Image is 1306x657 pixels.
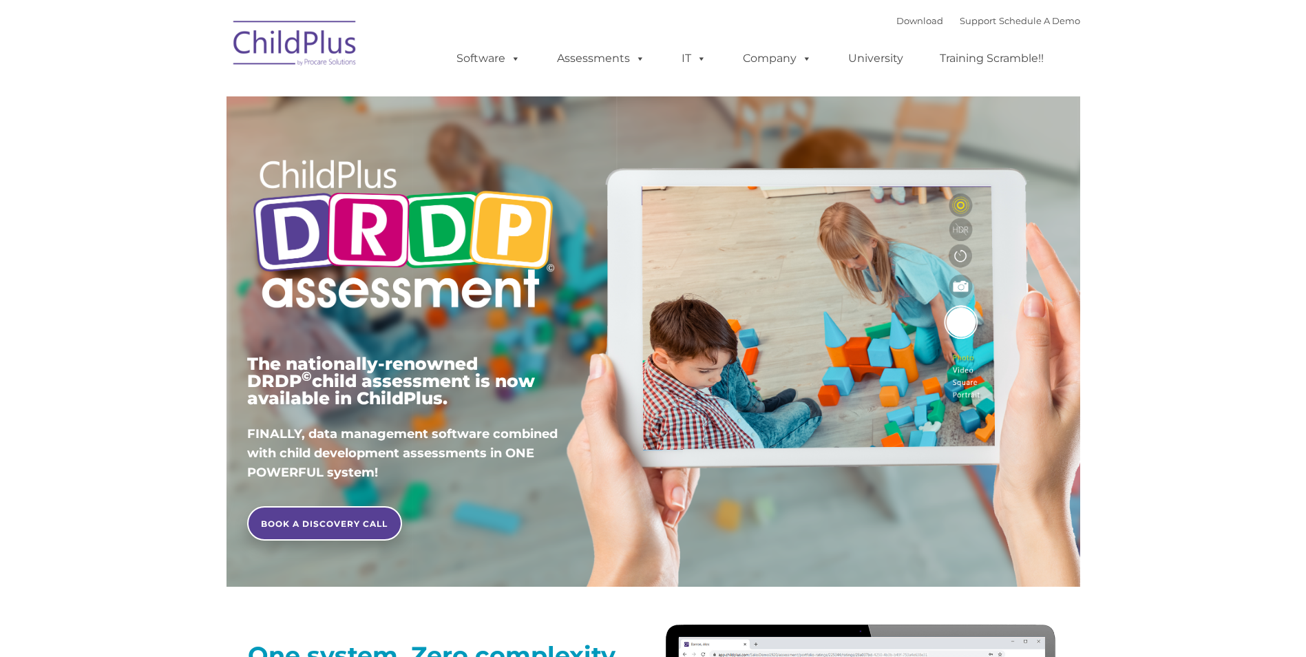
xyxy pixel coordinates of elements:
[834,45,917,72] a: University
[247,141,560,331] img: Copyright - DRDP Logo Light
[247,353,535,408] span: The nationally-renowned DRDP child assessment is now available in ChildPlus.
[227,11,364,80] img: ChildPlus by Procare Solutions
[896,15,1080,26] font: |
[302,368,312,384] sup: ©
[443,45,534,72] a: Software
[543,45,659,72] a: Assessments
[247,506,402,541] a: BOOK A DISCOVERY CALL
[999,15,1080,26] a: Schedule A Demo
[729,45,825,72] a: Company
[896,15,943,26] a: Download
[960,15,996,26] a: Support
[668,45,720,72] a: IT
[247,426,558,480] span: FINALLY, data management software combined with child development assessments in ONE POWERFUL sys...
[926,45,1057,72] a: Training Scramble!!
